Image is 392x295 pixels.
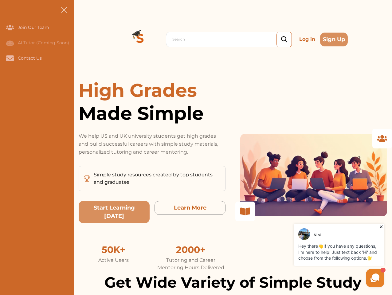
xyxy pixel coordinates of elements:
button: Learn More [155,201,225,215]
button: Sign Up [320,33,348,46]
div: 50K+ [79,243,148,257]
img: Logo [118,17,162,61]
div: Active Users [79,257,148,264]
span: Made Simple [79,102,225,125]
button: Start Learning Today [79,201,150,223]
span: High Grades [79,79,197,101]
div: Tutoring and Career Mentoring Hours Delivered [156,257,225,271]
iframe: HelpCrunch [245,222,386,289]
div: 2000+ [156,243,225,257]
p: Log in [297,33,318,45]
p: Simple study resources created by top students and graduates [94,171,220,186]
p: We help US and UK university students get high grades and build successful careers with simple st... [79,132,225,156]
img: search_icon [281,36,287,43]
